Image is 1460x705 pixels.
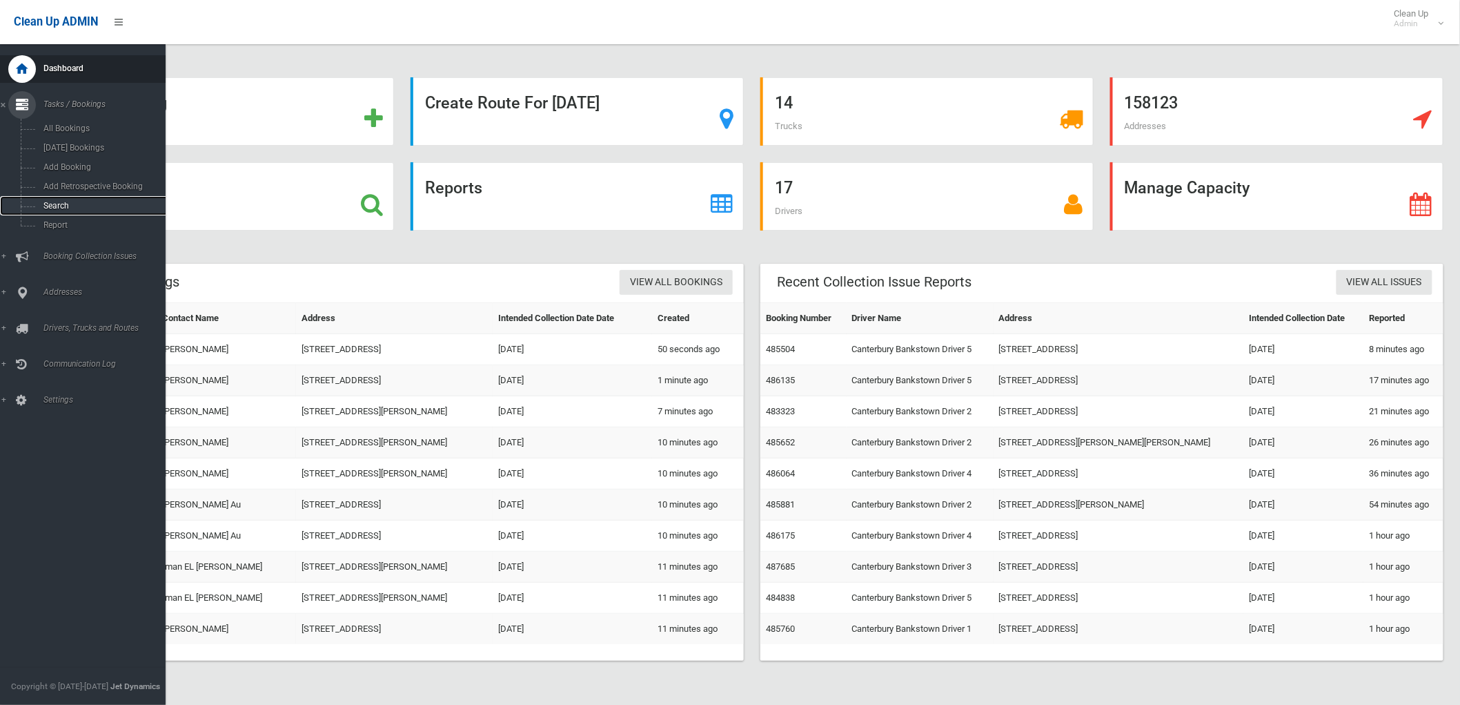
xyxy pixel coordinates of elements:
[157,490,296,521] td: [PERSON_NAME] Au
[157,303,296,334] th: Contact Name
[1125,121,1167,131] span: Addresses
[493,458,652,490] td: [DATE]
[652,303,744,334] th: Created
[39,287,177,297] span: Addresses
[652,334,744,365] td: 50 seconds ago
[620,270,733,296] a: View All Bookings
[493,490,652,521] td: [DATE]
[493,365,652,396] td: [DATE]
[652,427,744,458] td: 10 minutes ago
[766,344,795,354] a: 485504
[296,552,493,583] td: [STREET_ADDRESS][PERSON_NAME]
[766,406,795,416] a: 483323
[296,490,493,521] td: [STREET_ADDRESS]
[775,121,802,131] span: Trucks
[1363,552,1443,583] td: 1 hour ago
[296,396,493,427] td: [STREET_ADDRESS][PERSON_NAME]
[1363,303,1443,334] th: Reported
[157,334,296,365] td: [PERSON_NAME]
[847,614,994,645] td: Canterbury Bankstown Driver 1
[493,427,652,458] td: [DATE]
[157,583,296,614] td: Iman EL [PERSON_NAME]
[1243,521,1363,552] td: [DATE]
[1243,458,1363,490] td: [DATE]
[847,490,994,521] td: Canterbury Bankstown Driver 2
[1243,365,1363,396] td: [DATE]
[1243,490,1363,521] td: [DATE]
[296,365,493,396] td: [STREET_ADDRESS]
[1243,303,1363,334] th: Intended Collection Date
[296,583,493,614] td: [STREET_ADDRESS][PERSON_NAME]
[1363,427,1443,458] td: 26 minutes ago
[994,583,1244,614] td: [STREET_ADDRESS]
[766,561,795,572] a: 487685
[847,427,994,458] td: Canterbury Bankstown Driver 2
[157,614,296,645] td: [PERSON_NAME]
[775,178,793,197] strong: 17
[766,468,795,479] a: 486064
[1363,458,1443,490] td: 36 minutes ago
[1243,334,1363,365] td: [DATE]
[760,269,988,296] header: Recent Collection Issue Reports
[847,396,994,427] td: Canterbury Bankstown Driver 2
[493,334,652,365] td: [DATE]
[766,530,795,541] a: 486175
[39,220,166,230] span: Report
[994,365,1244,396] td: [STREET_ADDRESS]
[39,201,166,211] span: Search
[766,375,795,385] a: 486135
[296,303,493,334] th: Address
[1243,583,1363,614] td: [DATE]
[493,396,652,427] td: [DATE]
[296,521,493,552] td: [STREET_ADDRESS]
[1363,490,1443,521] td: 54 minutes ago
[847,552,994,583] td: Canterbury Bankstown Driver 3
[493,583,652,614] td: [DATE]
[652,458,744,490] td: 10 minutes ago
[493,614,652,645] td: [DATE]
[157,427,296,458] td: [PERSON_NAME]
[39,124,166,133] span: All Bookings
[760,162,1094,231] a: 17 Drivers
[775,93,793,113] strong: 14
[296,458,493,490] td: [STREET_ADDRESS][PERSON_NAME]
[1394,19,1429,29] small: Admin
[847,521,994,552] td: Canterbury Bankstown Driver 4
[1363,583,1443,614] td: 1 hour ago
[847,334,994,365] td: Canterbury Bankstown Driver 5
[994,458,1244,490] td: [STREET_ADDRESS]
[296,427,493,458] td: [STREET_ADDRESS][PERSON_NAME]
[766,499,795,510] a: 485881
[1243,552,1363,583] td: [DATE]
[1363,334,1443,365] td: 8 minutes ago
[157,521,296,552] td: [PERSON_NAME] Au
[1363,396,1443,427] td: 21 minutes ago
[652,583,744,614] td: 11 minutes ago
[760,303,847,334] th: Booking Number
[296,614,493,645] td: [STREET_ADDRESS]
[39,99,177,109] span: Tasks / Bookings
[1388,8,1443,29] span: Clean Up
[652,614,744,645] td: 11 minutes ago
[847,365,994,396] td: Canterbury Bankstown Driver 5
[411,162,744,231] a: Reports
[994,490,1244,521] td: [STREET_ADDRESS][PERSON_NAME]
[847,583,994,614] td: Canterbury Bankstown Driver 5
[39,251,177,261] span: Booking Collection Issues
[775,206,802,216] span: Drivers
[1363,365,1443,396] td: 17 minutes ago
[61,77,394,146] a: Add Booking
[157,552,296,583] td: Iman EL [PERSON_NAME]
[847,303,994,334] th: Driver Name
[157,396,296,427] td: [PERSON_NAME]
[994,303,1244,334] th: Address
[766,437,795,447] a: 485652
[61,162,394,231] a: Search
[652,552,744,583] td: 11 minutes ago
[994,552,1244,583] td: [STREET_ADDRESS]
[493,303,652,334] th: Intended Collection Date Date
[994,334,1244,365] td: [STREET_ADDRESS]
[157,458,296,490] td: [PERSON_NAME]
[847,458,994,490] td: Canterbury Bankstown Driver 4
[39,359,177,369] span: Communication Log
